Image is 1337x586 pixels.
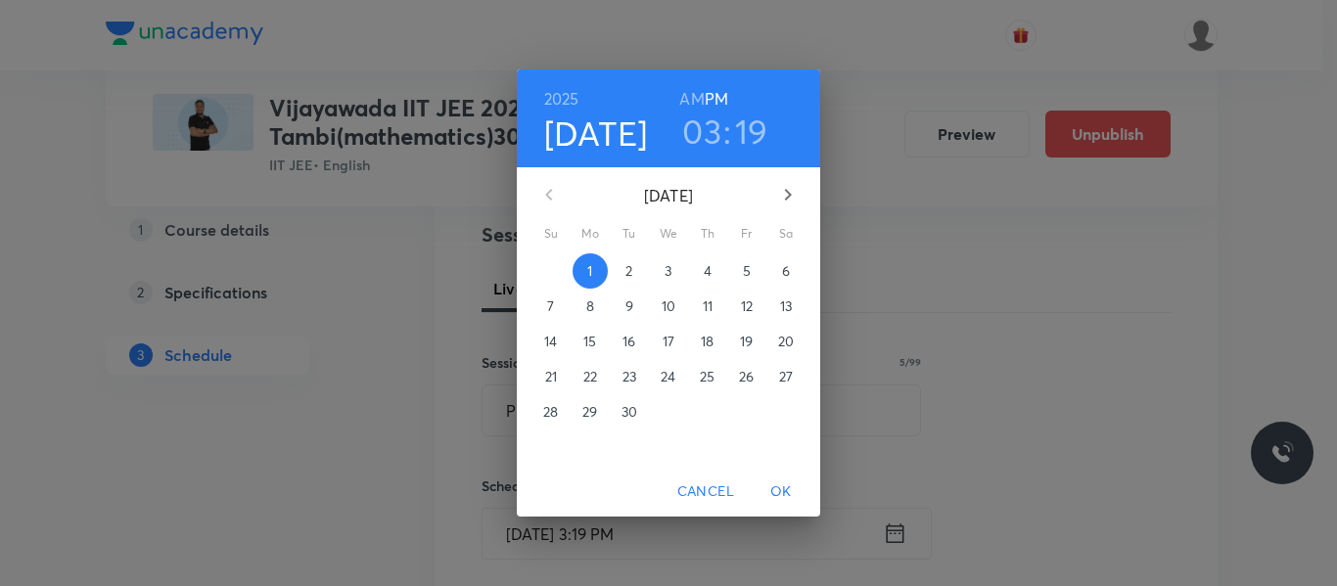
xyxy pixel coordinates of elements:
button: 27 [768,359,804,394]
button: 18 [690,324,725,359]
p: 4 [704,261,712,281]
span: Su [533,224,569,244]
p: 9 [625,296,633,316]
p: 13 [780,296,792,316]
span: OK [758,479,805,504]
p: 24 [661,367,675,386]
button: 7 [533,289,569,324]
button: 28 [533,394,569,429]
button: 29 [573,394,608,429]
button: 26 [729,359,764,394]
p: 10 [662,296,675,316]
p: 15 [583,332,596,351]
p: 3 [665,261,671,281]
button: 16 [612,324,647,359]
button: 21 [533,359,569,394]
p: 18 [701,332,714,351]
button: 25 [690,359,725,394]
button: 17 [651,324,686,359]
p: 19 [740,332,753,351]
button: 3 [651,253,686,289]
button: 8 [573,289,608,324]
p: 6 [782,261,790,281]
span: Th [690,224,725,244]
p: 7 [547,296,554,316]
p: 20 [778,332,794,351]
p: 17 [663,332,674,351]
p: 11 [703,296,713,316]
p: 30 [622,402,637,422]
p: 28 [543,402,558,422]
p: 29 [582,402,597,422]
p: 23 [622,367,636,386]
button: 19 [735,111,768,152]
p: 1 [587,261,592,281]
button: 6 [768,253,804,289]
p: 14 [544,332,557,351]
button: 10 [651,289,686,324]
span: Sa [768,224,804,244]
button: 22 [573,359,608,394]
button: 4 [690,253,725,289]
span: Tu [612,224,647,244]
button: 2 [612,253,647,289]
p: 5 [743,261,751,281]
button: 03 [682,111,721,152]
button: PM [705,85,728,113]
span: Mo [573,224,608,244]
button: 12 [729,289,764,324]
button: 9 [612,289,647,324]
button: 14 [533,324,569,359]
p: 2 [625,261,632,281]
button: 20 [768,324,804,359]
button: AM [679,85,704,113]
p: 22 [583,367,597,386]
button: 5 [729,253,764,289]
span: Cancel [677,479,734,504]
p: 25 [700,367,715,386]
button: 13 [768,289,804,324]
p: 21 [545,367,557,386]
p: [DATE] [573,184,764,207]
button: OK [750,473,812,510]
span: Fr [729,224,764,244]
p: 27 [779,367,793,386]
button: 11 [690,289,725,324]
button: Cancel [669,473,742,510]
button: 15 [573,324,608,359]
button: 23 [612,359,647,394]
h3: : [723,111,731,152]
button: 2025 [544,85,579,113]
p: 16 [622,332,635,351]
button: 19 [729,324,764,359]
button: [DATE] [544,113,648,154]
p: 26 [739,367,754,386]
span: We [651,224,686,244]
button: 1 [573,253,608,289]
p: 12 [741,296,753,316]
button: 30 [612,394,647,429]
p: 8 [586,296,594,316]
button: 24 [651,359,686,394]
